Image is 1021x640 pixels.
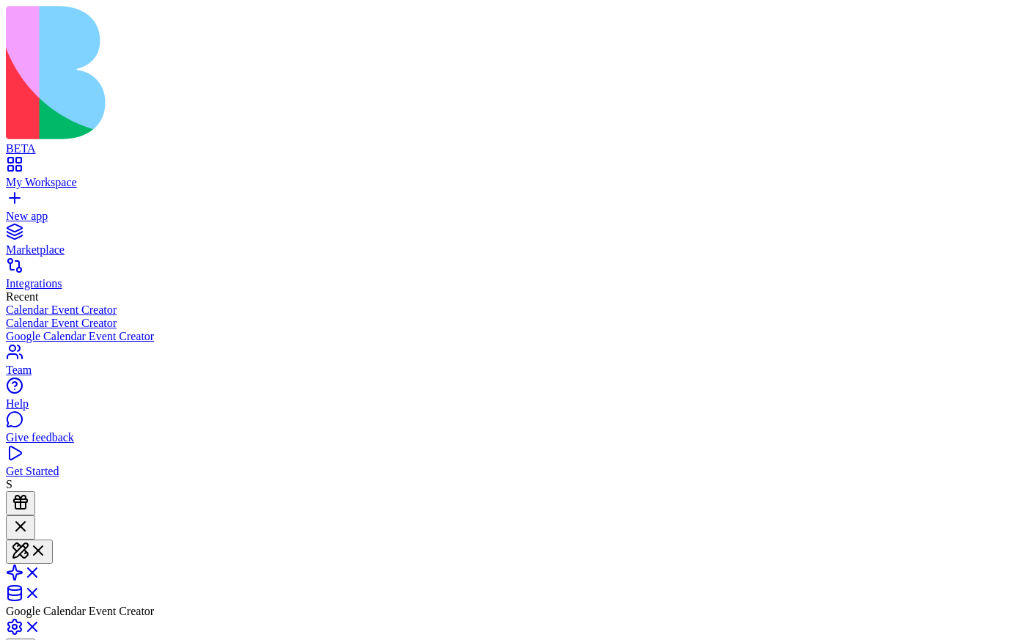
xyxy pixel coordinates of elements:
img: logo [6,6,596,139]
a: Team [6,350,1015,377]
a: New app [6,196,1015,223]
div: Help [6,397,1015,411]
a: Calendar Event Creator [6,317,1015,330]
a: Give feedback [6,418,1015,444]
div: Integrations [6,277,1015,290]
div: BETA [6,142,1015,155]
a: BETA [6,129,1015,155]
div: New app [6,210,1015,223]
div: Marketplace [6,243,1015,257]
a: Marketplace [6,230,1015,257]
div: Get Started [6,465,1015,478]
span: S [6,478,12,490]
a: Help [6,384,1015,411]
a: Get Started [6,452,1015,478]
div: Give feedback [6,431,1015,444]
a: Integrations [6,264,1015,290]
a: My Workspace [6,163,1015,189]
span: Google Calendar Event Creator [6,605,154,617]
div: My Workspace [6,176,1015,189]
div: Team [6,364,1015,377]
a: Calendar Event Creator [6,304,1015,317]
a: Google Calendar Event Creator [6,330,1015,343]
span: Recent [6,290,38,303]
